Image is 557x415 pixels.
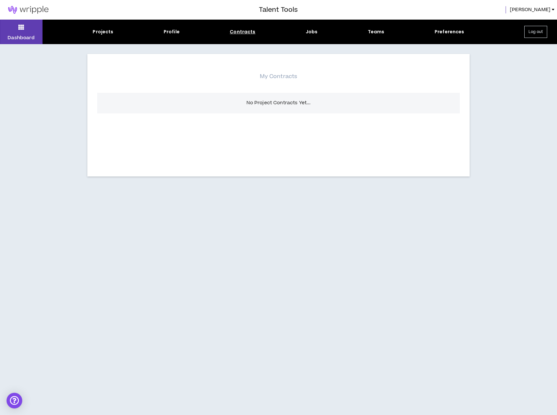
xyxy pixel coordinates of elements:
div: Projects [93,28,113,35]
div: Jobs [306,28,318,35]
div: Profile [164,28,180,35]
h3: My Contracts [260,74,297,80]
button: Log out [524,26,547,38]
h3: Talent Tools [259,5,298,15]
p: Dashboard [8,34,35,41]
div: Open Intercom Messenger [7,393,22,408]
div: Preferences [435,28,464,35]
span: [PERSON_NAME] [510,6,550,13]
div: No Project Contracts Yet... [97,93,460,113]
div: Teams [368,28,385,35]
